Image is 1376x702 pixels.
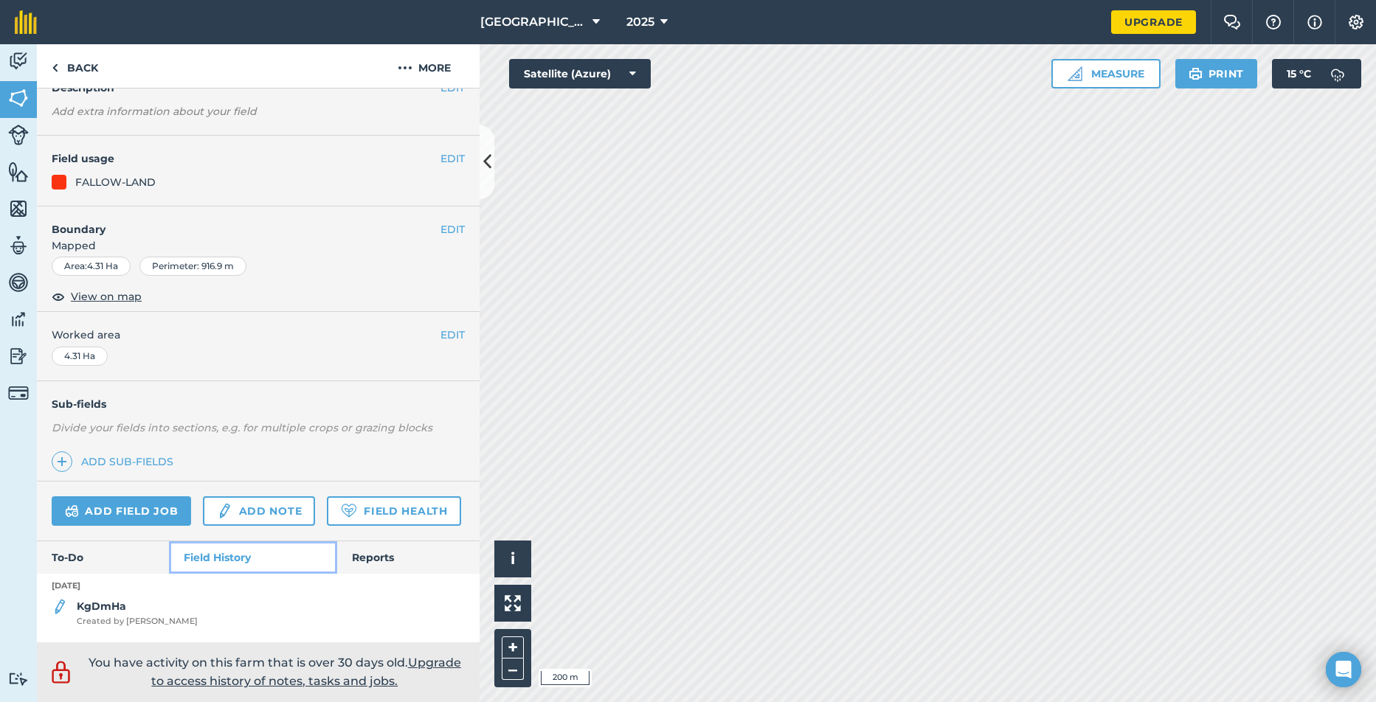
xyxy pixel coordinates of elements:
[440,327,465,343] button: EDIT
[48,658,74,686] img: svg+xml;base64,PD94bWwgdmVyc2lvbj0iMS4wIiBlbmNvZGluZz0idXRmLTgiPz4KPCEtLSBHZW5lcmF0b3I6IEFkb2JlIE...
[509,59,651,88] button: Satellite (Azure)
[216,502,232,520] img: svg+xml;base64,PD94bWwgdmVyc2lvbj0iMS4wIiBlbmNvZGluZz0idXRmLTgiPz4KPCEtLSBHZW5lcmF0b3I6IEFkb2JlIE...
[1189,65,1203,83] img: svg+xml;base64,PHN2ZyB4bWxucz0iaHR0cDovL3d3dy53My5vcmcvMjAwMC9zdmciIHdpZHRoPSIxOSIgaGVpZ2h0PSIyNC...
[37,44,113,88] a: Back
[511,549,515,568] span: i
[37,206,440,237] h4: Boundary
[37,580,480,593] p: [DATE]
[8,345,29,367] img: svg+xml;base64,PD94bWwgdmVyc2lvbj0iMS4wIiBlbmNvZGluZz0idXRmLTgiPz4KPCEtLSBHZW5lcmF0b3I6IEFkb2JlIE...
[52,451,179,472] a: Add sub-fields
[398,59,412,77] img: svg+xml;base64,PHN2ZyB4bWxucz0iaHR0cDovL3d3dy53My5vcmcvMjAwMC9zdmciIHdpZHRoPSIyMCIgaGVpZ2h0PSIyNC...
[52,59,58,77] img: svg+xml;base64,PHN2ZyB4bWxucz0iaHR0cDovL3d3dy53My5vcmcvMjAwMC9zdmciIHdpZHRoPSI5IiBoZWlnaHQ9IjI0Ii...
[1265,15,1282,29] img: A question mark icon
[52,288,65,305] img: svg+xml;base64,PHN2ZyB4bWxucz0iaHR0cDovL3d3dy53My5vcmcvMjAwMC9zdmciIHdpZHRoPSIxOCIgaGVpZ2h0PSIyNC...
[626,13,654,31] span: 2025
[75,174,156,190] div: FALLOW-LAND
[8,87,29,109] img: svg+xml;base64,PHN2ZyB4bWxucz0iaHR0cDovL3d3dy53My5vcmcvMjAwMC9zdmciIHdpZHRoPSI1NiIgaGVpZ2h0PSI2MC...
[1051,59,1161,88] button: Measure
[8,383,29,403] img: svg+xml;base64,PD94bWwgdmVyc2lvbj0iMS4wIiBlbmNvZGluZz0idXRmLTgiPz4KPCEtLSBHZW5lcmF0b3I6IEFkb2JlIE...
[77,600,126,613] strong: KgDmHa
[1347,15,1365,29] img: A cog icon
[440,150,465,167] button: EDIT
[1323,59,1352,88] img: svg+xml;base64,PD94bWwgdmVyc2lvbj0iMS4wIiBlbmNvZGluZz0idXRmLTgiPz4KPCEtLSBHZW5lcmF0b3I6IEFkb2JlIE...
[37,541,169,574] a: To-Do
[52,105,257,118] em: Add extra information about your field
[505,595,521,611] img: Four arrows, one pointing top left, one top right, one bottom right and the last bottom left
[37,237,480,254] span: Mapped
[1223,15,1241,29] img: Two speech bubbles overlapping with the left bubble in the forefront
[8,161,29,183] img: svg+xml;base64,PHN2ZyB4bWxucz0iaHR0cDovL3d3dy53My5vcmcvMjAwMC9zdmciIHdpZHRoPSI1NiIgaGVpZ2h0PSI2MC...
[52,288,142,305] button: View on map
[8,198,29,220] img: svg+xml;base64,PHN2ZyB4bWxucz0iaHR0cDovL3d3dy53My5vcmcvMjAwMC9zdmciIHdpZHRoPSI1NiIgaGVpZ2h0PSI2MC...
[1307,13,1322,31] img: svg+xml;base64,PHN2ZyB4bWxucz0iaHR0cDovL3d3dy53My5vcmcvMjAwMC9zdmciIHdpZHRoPSIxNyIgaGVpZ2h0PSIxNy...
[1111,10,1196,34] a: Upgrade
[502,658,524,680] button: –
[71,288,142,305] span: View on map
[52,257,131,276] div: Area : 4.31 Ha
[52,150,440,167] h4: Field usage
[77,615,198,628] span: Created by [PERSON_NAME]
[57,453,67,470] img: svg+xml;base64,PHN2ZyB4bWxucz0iaHR0cDovL3d3dy53My5vcmcvMjAwMC9zdmciIHdpZHRoPSIxNCIgaGVpZ2h0PSIyNC...
[8,125,29,145] img: svg+xml;base64,PD94bWwgdmVyc2lvbj0iMS4wIiBlbmNvZGluZz0idXRmLTgiPz4KPCEtLSBHZW5lcmF0b3I6IEFkb2JlIE...
[52,421,432,434] em: Divide your fields into sections, e.g. for multiple crops or grazing blocks
[1272,59,1361,88] button: 15 °C
[1068,66,1082,81] img: Ruler icon
[8,672,29,686] img: svg+xml;base64,PD94bWwgdmVyc2lvbj0iMS4wIiBlbmNvZGluZz0idXRmLTgiPz4KPCEtLSBHZW5lcmF0b3I6IEFkb2JlIE...
[502,636,524,658] button: +
[52,496,191,526] a: Add field job
[1175,59,1258,88] button: Print
[369,44,480,88] button: More
[52,598,68,616] img: svg+xml;base64,PD94bWwgdmVyc2lvbj0iMS4wIiBlbmNvZGluZz0idXRmLTgiPz4KPCEtLSBHZW5lcmF0b3I6IEFkb2JlIE...
[37,396,480,412] h4: Sub-fields
[480,13,587,31] span: [GEOGRAPHIC_DATA][PERSON_NAME]
[327,496,460,526] a: Field Health
[8,271,29,293] img: svg+xml;base64,PD94bWwgdmVyc2lvbj0iMS4wIiBlbmNvZGluZz0idXRmLTgiPz4KPCEtLSBHZW5lcmF0b3I6IEFkb2JlIE...
[65,502,79,520] img: svg+xml;base64,PD94bWwgdmVyc2lvbj0iMS4wIiBlbmNvZGluZz0idXRmLTgiPz4KPCEtLSBHZW5lcmF0b3I6IEFkb2JlIE...
[139,257,246,276] div: Perimeter : 916.9 m
[52,598,198,628] a: KgDmHaCreated by [PERSON_NAME]
[52,347,108,366] div: 4.31 Ha
[8,50,29,72] img: svg+xml;base64,PD94bWwgdmVyc2lvbj0iMS4wIiBlbmNvZGluZz0idXRmLTgiPz4KPCEtLSBHZW5lcmF0b3I6IEFkb2JlIE...
[1326,652,1361,687] div: Open Intercom Messenger
[494,541,531,577] button: i
[440,80,465,96] button: EDIT
[203,496,315,526] a: Add note
[169,541,336,574] a: Field History
[15,10,37,34] img: fieldmargin Logo
[8,308,29,330] img: svg+xml;base64,PD94bWwgdmVyc2lvbj0iMS4wIiBlbmNvZGluZz0idXRmLTgiPz4KPCEtLSBHZW5lcmF0b3I6IEFkb2JlIE...
[1287,59,1311,88] span: 15 ° C
[337,541,480,574] a: Reports
[52,327,465,343] span: Worked area
[81,653,469,691] p: You have activity on this farm that is over 30 days old.
[8,234,29,257] img: svg+xml;base64,PD94bWwgdmVyc2lvbj0iMS4wIiBlbmNvZGluZz0idXRmLTgiPz4KPCEtLSBHZW5lcmF0b3I6IEFkb2JlIE...
[440,221,465,237] button: EDIT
